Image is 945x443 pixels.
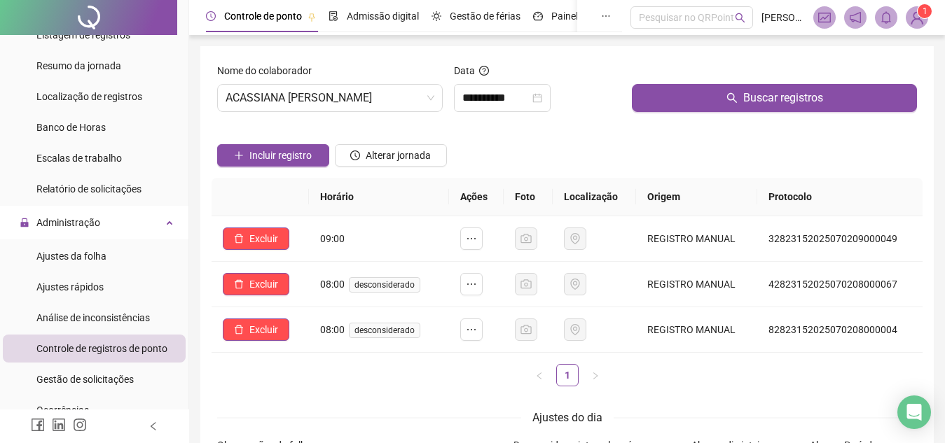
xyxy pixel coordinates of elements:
[308,13,316,21] span: pushpin
[217,63,321,78] label: Nome do colaborador
[20,218,29,227] span: lock
[584,364,607,386] li: Próxima página
[249,148,312,163] span: Incluir registro
[557,365,578,386] a: 1
[217,144,329,167] button: Incluir registro
[36,374,134,385] span: Gestão de solicitações
[31,418,45,432] span: facebook
[349,323,420,338] span: desconsiderado
[234,150,244,160] span: plus
[504,178,553,216] th: Foto
[532,411,602,424] span: Ajustes do dia
[743,90,823,106] span: Buscar registros
[234,279,244,289] span: delete
[73,418,87,432] span: instagram
[535,372,544,380] span: left
[466,233,477,244] span: ellipsis
[234,234,244,244] span: delete
[632,84,917,112] button: Buscar registros
[226,85,434,111] span: ACASSIANA LIMA ROCHA
[335,144,447,167] button: Alterar jornada
[432,11,441,21] span: sun
[906,7,927,28] img: 91704
[329,11,338,21] span: file-done
[636,307,757,353] td: REGISTRO MANUAL
[918,4,932,18] sup: Atualize o seu contato no menu Meus Dados
[450,10,520,22] span: Gestão de férias
[636,216,757,262] td: REGISTRO MANUAL
[149,421,158,431] span: left
[757,216,923,262] td: 32823152025070209000049
[636,262,757,307] td: REGISTRO MANUAL
[320,324,426,335] span: 08:00
[234,325,244,335] span: delete
[36,343,167,354] span: Controle de registros de ponto
[249,231,278,246] span: Excluir
[735,13,745,23] span: search
[36,217,100,228] span: Administração
[556,364,579,386] li: 1
[923,6,927,16] span: 1
[36,122,106,133] span: Banco de Horas
[584,364,607,386] button: right
[223,318,289,341] button: Excluir
[528,364,551,386] button: left
[206,11,216,21] span: clock-circle
[551,10,606,22] span: Painel do DP
[36,251,106,262] span: Ajustes da folha
[726,92,738,104] span: search
[36,29,130,41] span: Listagem de registros
[449,178,504,216] th: Ações
[309,178,449,216] th: Horário
[454,65,475,76] span: Data
[849,11,862,24] span: notification
[36,405,89,416] span: Ocorrências
[224,10,302,22] span: Controle de ponto
[347,10,419,22] span: Admissão digital
[466,279,477,290] span: ellipsis
[553,178,636,216] th: Localização
[223,273,289,295] button: Excluir
[466,324,477,335] span: ellipsis
[528,364,551,386] li: Página anterior
[350,150,360,160] span: clock-circle
[36,153,122,164] span: Escalas de trabalho
[36,91,142,102] span: Localização de registros
[249,276,278,292] span: Excluir
[36,312,150,323] span: Análise de inconsistências
[36,281,104,293] span: Ajustes rápidos
[320,279,426,290] span: 08:00
[36,60,121,71] span: Resumo da jornada
[320,233,345,244] span: 09:00
[366,148,431,163] span: Alterar jornada
[757,262,923,307] td: 42823152025070208000067
[591,372,600,380] span: right
[533,11,543,21] span: dashboard
[761,10,805,25] span: [PERSON_NAME]
[349,277,420,293] span: desconsiderado
[223,227,289,250] button: Excluir
[757,178,923,216] th: Protocolo
[36,183,142,195] span: Relatório de solicitações
[249,322,278,337] span: Excluir
[636,178,757,216] th: Origem
[601,11,611,21] span: ellipsis
[757,307,923,353] td: 82823152025070208000004
[479,66,489,76] span: question-circle
[897,395,931,429] div: Open Intercom Messenger
[880,11,892,24] span: bell
[335,151,447,162] a: Alterar jornada
[52,418,66,432] span: linkedin
[818,11,831,24] span: fund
